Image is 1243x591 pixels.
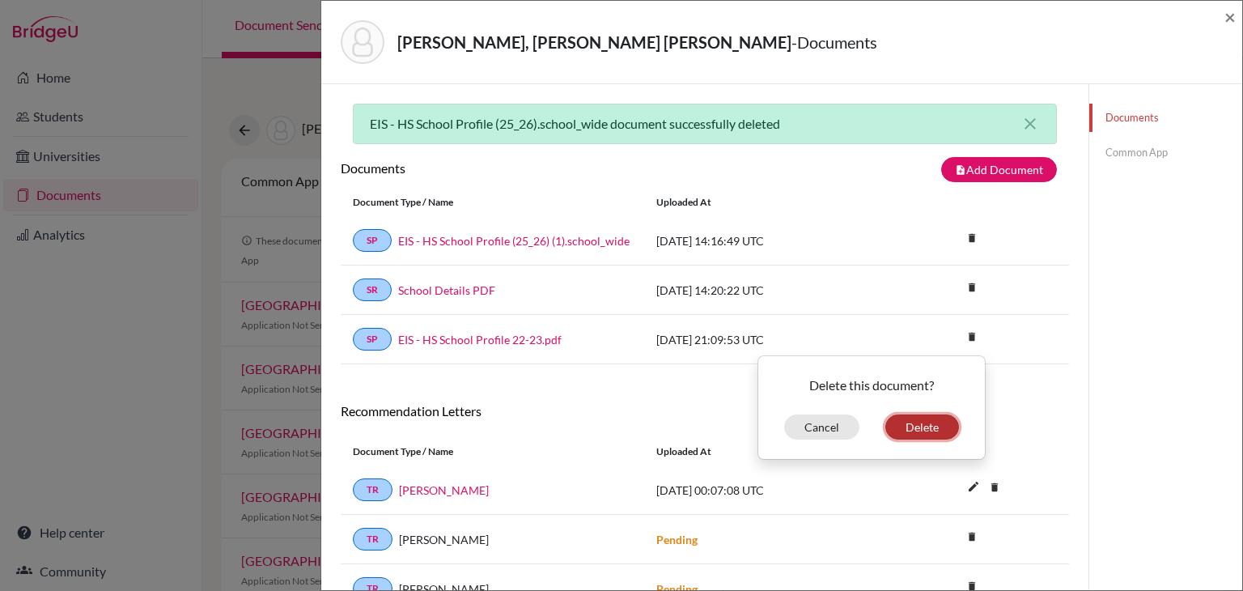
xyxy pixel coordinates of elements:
[644,195,887,210] div: Uploaded at
[353,278,392,301] a: SR
[960,278,984,300] a: delete
[1224,5,1236,28] span: ×
[784,415,859,440] button: Cancel
[398,331,562,348] a: EIS - HS School Profile 22-23.pdf
[960,228,984,250] a: delete
[341,160,705,176] h6: Documents
[960,525,984,549] i: delete
[771,376,972,395] p: Delete this document?
[960,527,984,549] a: delete
[644,331,887,348] div: [DATE] 21:09:53 UTC
[1089,104,1242,132] a: Documents
[656,483,764,497] span: [DATE] 00:07:08 UTC
[1089,138,1242,167] a: Common App
[960,226,984,250] i: delete
[656,533,698,546] strong: Pending
[353,229,392,252] a: SP
[941,157,1057,182] button: note_addAdd Document
[644,282,887,299] div: [DATE] 14:20:22 UTC
[982,475,1007,500] i: delete
[982,478,1007,500] a: delete
[644,444,887,459] div: Uploaded at
[644,232,887,249] div: [DATE] 14:16:49 UTC
[1224,7,1236,27] button: Close
[353,528,392,551] a: TR
[960,275,984,300] i: delete
[399,482,489,499] a: [PERSON_NAME]
[757,355,986,460] div: delete
[1020,114,1040,134] button: close
[960,327,984,349] a: delete
[353,328,392,351] a: SP
[341,195,644,210] div: Document Type / Name
[353,478,392,501] a: TR
[791,32,877,52] span: - Documents
[961,474,986,500] i: edit
[399,531,489,548] span: [PERSON_NAME]
[398,232,630,249] a: EIS - HS School Profile (25_26) (1).school_wide
[341,444,644,459] div: Document Type / Name
[398,282,495,299] a: School Details PDF
[955,164,966,176] i: note_add
[960,476,987,500] button: edit
[885,415,959,440] button: Delete
[353,104,1057,144] div: EIS - HS School Profile (25_26).school_wide document successfully deleted
[960,325,984,349] i: delete
[341,403,1069,419] h6: Recommendation Letters
[397,32,791,52] strong: [PERSON_NAME], [PERSON_NAME] [PERSON_NAME]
